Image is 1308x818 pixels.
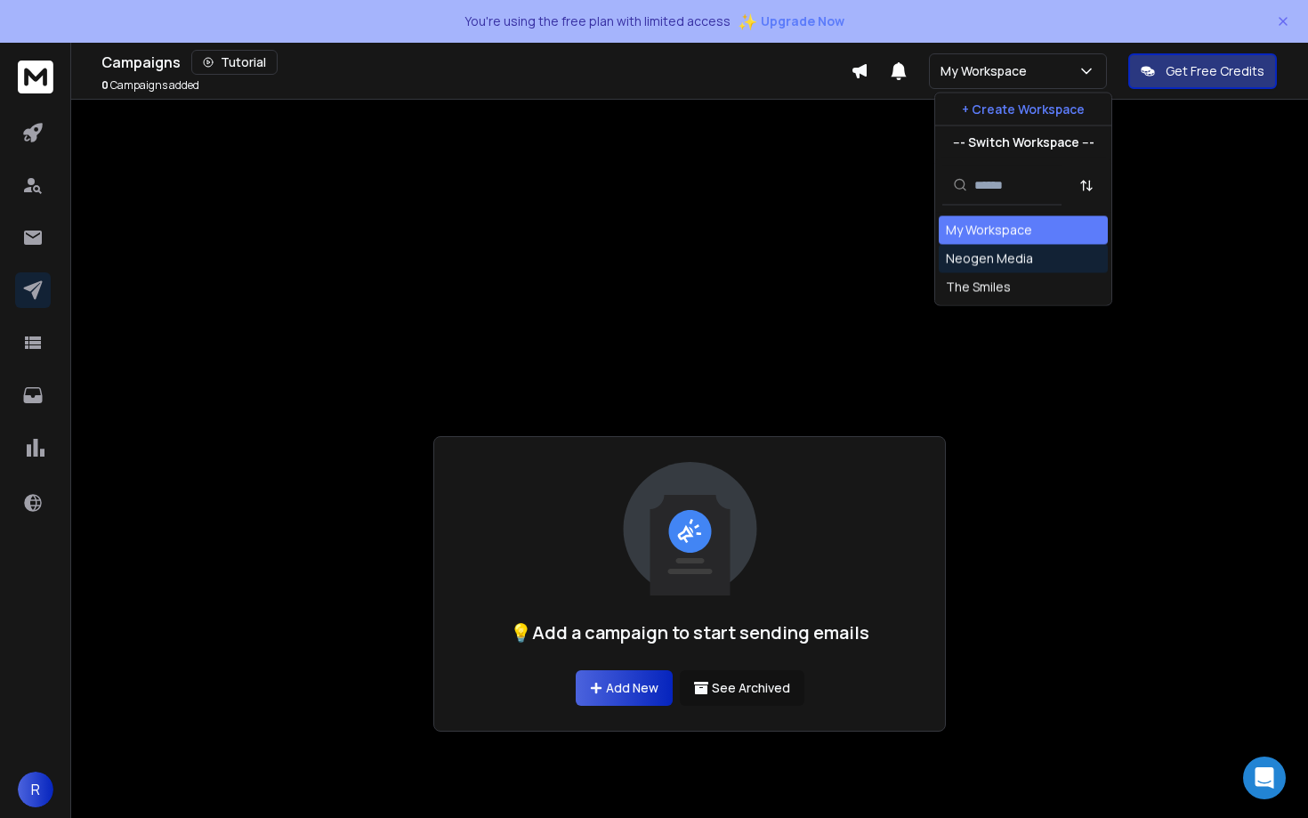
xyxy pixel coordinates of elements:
button: Get Free Credits [1128,53,1277,89]
div: Campaigns [101,50,851,75]
button: R [18,772,53,807]
div: Open Intercom Messenger [1243,757,1286,799]
div: My Workspace [946,222,1032,239]
button: ✨Upgrade Now [738,4,844,39]
span: Upgrade Now [761,12,844,30]
button: See Archived [680,670,804,706]
button: + Create Workspace [935,93,1111,126]
h1: 💡Add a campaign to start sending emails [510,620,869,645]
p: My Workspace [941,62,1034,80]
p: You're using the free plan with limited access [464,12,731,30]
a: Add New [576,670,673,706]
p: Get Free Credits [1166,62,1264,80]
p: + Create Workspace [962,101,1085,118]
p: Campaigns added [101,78,199,93]
span: ✨ [738,9,757,34]
span: 0 [101,77,109,93]
button: Tutorial [191,50,278,75]
div: Neogen Media [946,250,1033,268]
div: The Smiles [946,279,1011,296]
button: Sort by Sort A-Z [1069,167,1104,203]
p: --- Switch Workspace --- [953,134,1094,151]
